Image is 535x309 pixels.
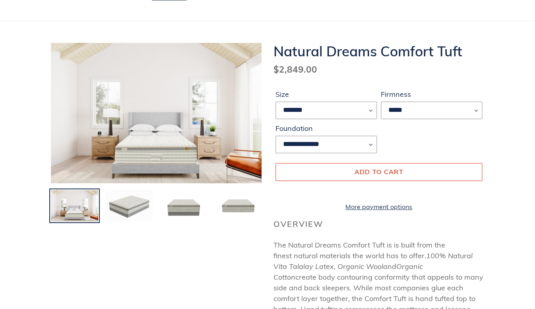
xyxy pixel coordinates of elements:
[159,189,208,223] img: Load image into Gallery viewer, Natural-dreams-comfort-tuft-talalay-mattress-and-foundation
[273,251,473,271] em: 100% Natural Vita Talalay Latex,
[275,123,377,134] label: Foundation
[273,63,317,75] span: $2,849.00
[337,262,383,271] em: Organic Wool
[275,89,377,100] label: Size
[273,43,484,59] h1: Natural Dreams Comfort Tuft
[273,219,484,229] h2: Overview
[275,163,482,180] button: Add to cart
[381,89,482,100] label: Firmness
[50,189,99,223] img: Load image into Gallery viewer, Natural-dreams-comfort-tuft-talalay-mattress-and-foundation-bedro...
[273,273,295,282] em: Cotton
[396,262,423,271] em: Organic
[275,202,482,211] a: More payment options
[213,189,262,223] img: Load image into Gallery viewer, Natural-dreams-comfort-tuft-talalay-mattress
[354,168,403,176] span: Add to cart
[105,189,153,223] img: Load image into Gallery viewer, Natural-dreams-comfort-tuft-talalay-mattress-angled-view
